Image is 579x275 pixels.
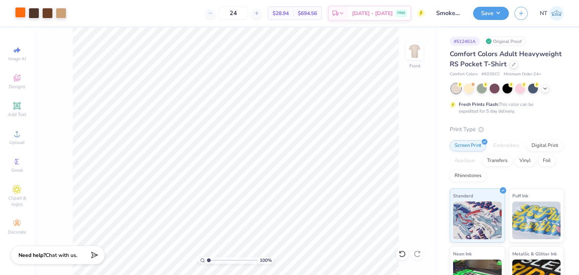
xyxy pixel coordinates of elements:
[484,37,526,46] div: Original Proof
[450,170,486,182] div: Rhinestones
[11,167,23,173] span: Greek
[512,250,557,258] span: Metallic & Glitter Ink
[450,155,480,167] div: Applique
[504,71,541,78] span: Minimum Order: 24 +
[409,63,420,69] div: Front
[482,155,512,167] div: Transfers
[219,6,248,20] input: – –
[527,140,563,151] div: Digital Print
[489,140,524,151] div: Embroidery
[540,9,547,18] span: NT
[453,202,502,239] img: Standard
[9,84,25,90] span: Designs
[430,6,467,21] input: Untitled Design
[512,202,561,239] img: Puff Ink
[46,252,77,259] span: Chat with us.
[450,49,562,69] span: Comfort Colors Adult Heavyweight RS Pocket T-Shirt
[512,192,528,200] span: Puff Ink
[260,257,272,264] span: 100 %
[352,9,393,17] span: [DATE] - [DATE]
[8,56,26,62] span: Image AI
[298,9,317,17] span: $694.56
[4,195,30,207] span: Clipart & logos
[453,192,473,200] span: Standard
[459,101,551,115] div: This color can be expedited for 5 day delivery.
[8,229,26,235] span: Decorate
[9,139,25,145] span: Upload
[450,71,478,78] span: Comfort Colors
[450,37,480,46] div: # 512461A
[8,112,26,118] span: Add Text
[18,252,46,259] strong: Need help?
[515,155,536,167] div: Vinyl
[397,11,405,16] span: FREE
[473,7,509,20] button: Save
[273,9,289,17] span: $28.94
[481,71,500,78] span: # 6030CC
[407,44,422,59] img: Front
[540,6,564,21] a: NT
[453,250,472,258] span: Neon Ink
[538,155,556,167] div: Foil
[450,140,486,151] div: Screen Print
[450,125,564,134] div: Print Type
[459,101,499,107] strong: Fresh Prints Flash:
[549,6,564,21] img: Nestor Talens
